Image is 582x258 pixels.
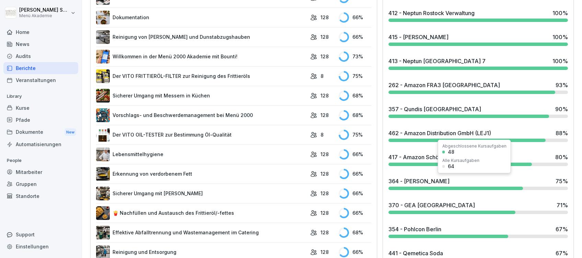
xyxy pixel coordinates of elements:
p: [PERSON_NAME] Schülzke [19,7,69,13]
div: Automatisierungen [3,138,78,150]
div: 75 % [339,130,371,140]
img: m8bvy8z8kneahw7tpdkl7btm.png [96,108,110,122]
div: 64 [448,164,454,169]
a: 🍟 Nachfüllen und Austausch des Frittieröl/-fettes [96,206,307,220]
div: 412 - Neptun Rostock Verwaltung [388,9,475,17]
div: 262 - Amazon FRA3 [GEOGRAPHIC_DATA] [388,81,500,89]
div: 66 % [339,12,371,23]
a: Willkommen in der Menü 2000 Akademie mit Bounti! [96,50,307,63]
p: 128 [321,53,329,60]
p: 128 [321,190,329,197]
img: he669w9sgyb8g06jkdrmvx6u.png [96,226,110,239]
div: 354 - Pohlcon Berlin [388,225,441,233]
div: Alle Kursaufgaben [442,159,479,163]
div: 68 % [339,110,371,120]
div: 75 % [339,71,371,81]
a: Veranstaltungen [3,74,78,86]
a: 364 - [PERSON_NAME]75% [386,174,571,193]
img: jz0fz12u36edh1e04itkdbcq.png [96,148,110,161]
a: Reinigung von [PERSON_NAME] und Dunstabzugshauben [96,30,307,44]
img: oyzz4yrw5r2vs0n5ee8wihvj.png [96,187,110,200]
div: 357 - Qundis [GEOGRAPHIC_DATA] [388,105,481,113]
a: 262 - Amazon FRA3 [GEOGRAPHIC_DATA]93% [386,78,571,97]
img: jg117puhp44y4en97z3zv7dk.png [96,11,110,24]
div: 93 % [556,81,568,89]
div: 441 - Qemetica Soda [388,249,443,257]
div: 67 % [556,249,568,257]
p: 128 [321,151,329,158]
div: 48 [448,150,454,154]
a: Standorte [3,190,78,202]
p: 8 [321,72,324,80]
a: Lebensmittelhygiene [96,148,307,161]
div: 66 % [339,208,371,218]
p: 128 [321,14,329,21]
div: 66 % [339,169,371,179]
p: 128 [321,170,329,177]
a: 354 - Pohlcon Berlin67% [386,222,571,241]
a: 415 - [PERSON_NAME]100% [386,30,571,49]
div: 66 % [339,149,371,160]
img: up30sq4qohmlf9oyka1pt50j.png [96,128,110,142]
div: 68 % [339,91,371,101]
a: Berichte [3,62,78,74]
a: DokumenteNew [3,126,78,139]
img: xh3bnih80d1pxcetv9zsuevg.png [96,50,110,63]
div: Kurse [3,102,78,114]
a: Gruppen [3,178,78,190]
p: 128 [321,229,329,236]
a: Erkennung von verdorbenem Fett [96,167,307,181]
div: 90 % [555,105,568,113]
a: 370 - GEA [GEOGRAPHIC_DATA]71% [386,198,571,217]
p: Library [3,91,78,102]
div: 68 % [339,227,371,238]
p: 128 [321,112,329,119]
a: 357 - Qundis [GEOGRAPHIC_DATA]90% [386,102,571,121]
p: People [3,155,78,166]
div: 413 - Neptun [GEOGRAPHIC_DATA] 7 [388,57,486,65]
a: Sicherer Umgang mit Messern in Küchen [96,89,307,103]
a: Der VITO FRITTIERÖL-FILTER zur Reinigung des Frittieröls [96,69,307,83]
img: cuv45xaybhkpnu38aw8lcrqq.png [96,206,110,220]
div: 100 % [552,57,568,65]
a: 412 - Neptun Rostock Verwaltung100% [386,6,571,25]
div: New [65,128,76,136]
div: 71 % [557,201,568,209]
div: 100 % [552,9,568,17]
div: 67 % [556,225,568,233]
a: 462 - Amazon Distribution GmbH (LEJ1)88% [386,126,571,145]
a: News [3,38,78,50]
p: 8 [321,131,324,138]
a: Einstellungen [3,241,78,253]
p: 128 [321,248,329,256]
a: Audits [3,50,78,62]
div: 100 % [552,33,568,41]
a: Mitarbeiter [3,166,78,178]
div: Support [3,228,78,241]
a: 417 - Amazon Schönefeld BER 880% [386,150,571,169]
a: Home [3,26,78,38]
div: 73 % [339,51,371,62]
div: 66 % [339,247,371,257]
a: Effektive Abfalltrennung und Wastemanagement im Catering [96,226,307,239]
div: 364 - [PERSON_NAME] [388,177,450,185]
div: 370 - GEA [GEOGRAPHIC_DATA] [388,201,475,209]
div: 417 - Amazon Schönefeld BER 8 [388,153,473,161]
div: 415 - [PERSON_NAME] [388,33,449,41]
a: Der VITO OIL-TESTER zur Bestimmung Öl-Qualität [96,128,307,142]
div: Pfade [3,114,78,126]
p: 128 [321,33,329,40]
div: 66 % [339,188,371,199]
a: Sicherer Umgang mit [PERSON_NAME] [96,187,307,200]
img: lxawnajjsce9vyoprlfqagnf.png [96,69,110,83]
a: Vorschlags- und Beschwerdemanagement bei Menü 2000 [96,108,307,122]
